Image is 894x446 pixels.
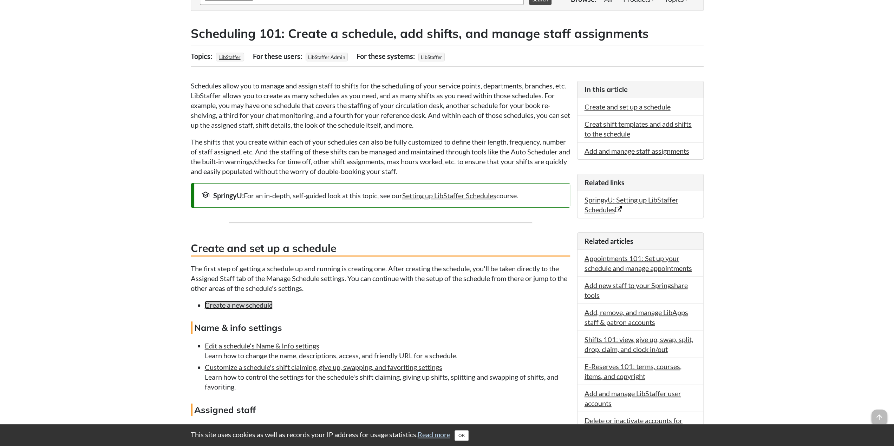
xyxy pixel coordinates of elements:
strong: SpringyU: [213,191,244,200]
button: Close [455,430,469,441]
a: Customize a schedule's shift claiming, give up, swapping, and favoriting settings [205,363,442,371]
a: Setting up LibStaffer Schedules [402,191,496,200]
a: Delete or inactivate accounts for staff across your Springshare tools [585,416,690,434]
h4: Assigned staff [191,404,570,416]
h3: Create and set up a schedule [191,241,570,257]
a: Add and manage staff assignments [585,147,689,155]
p: The first step of getting a schedule up and running is creating one. After creating the schedule,... [191,264,570,293]
a: Edit a schedule's Name & Info settings [205,341,319,350]
a: SpringyU: Setting up LibStaffer Schedules [585,195,678,214]
div: For an in-depth, self-guided look at this topic, see our course. [201,191,563,200]
a: Shifts 101: view, give up, swap, split, drop, claim, and clock in/out [585,335,693,353]
span: LibStaffer Admin [306,53,348,61]
span: Related articles [585,237,633,245]
a: arrow_upward [872,410,887,419]
div: This site uses cookies as well as records your IP address for usage statistics. [184,430,711,441]
a: Create and set up a schedule [585,102,671,111]
div: For these systems: [357,49,417,63]
h2: Scheduling 101: Create a schedule, add shifts, and manage staff assignments [191,25,704,42]
h3: In this article [585,85,696,94]
div: For these users: [253,49,304,63]
h4: Name & info settings [191,321,570,334]
a: Add new staff to your Springshare tools [585,281,688,299]
span: arrow_upward [872,410,887,425]
li: Learn how to select the staff for a schedule. [205,423,570,442]
a: LibStaffer [218,52,242,62]
p: Schedules allow you to manage and assign staff to shifts for the scheduling of your service point... [191,81,570,130]
span: LibStaffer [418,53,445,61]
span: Related links [585,178,625,187]
a: Appointments 101: Set up your schedule and manage appointments [585,254,692,272]
a: Read more [418,430,450,439]
a: E-Reserves 101: terms, courses, items, and copyright [585,362,681,380]
li: Learn how to change the name, descriptions, access, and friendly URL for a schedule. [205,341,570,360]
div: Topics: [191,49,214,63]
p: The shifts that you create within each of your schedules can also be fully customized to define t... [191,137,570,176]
a: Add and manage LibStaffer user accounts [585,389,681,407]
li: Learn how to control the settings for the schedule's shift claiming, giving up shifts, splitting ... [205,362,570,392]
a: Add and remove staff from a schedule [205,424,319,432]
span: school [201,191,210,199]
a: Add, remove, and manage LibApps staff & patron accounts [585,308,688,326]
a: Create a new schedule [205,301,273,309]
a: Creat shift templates and add shifts to the schedule [585,120,692,138]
